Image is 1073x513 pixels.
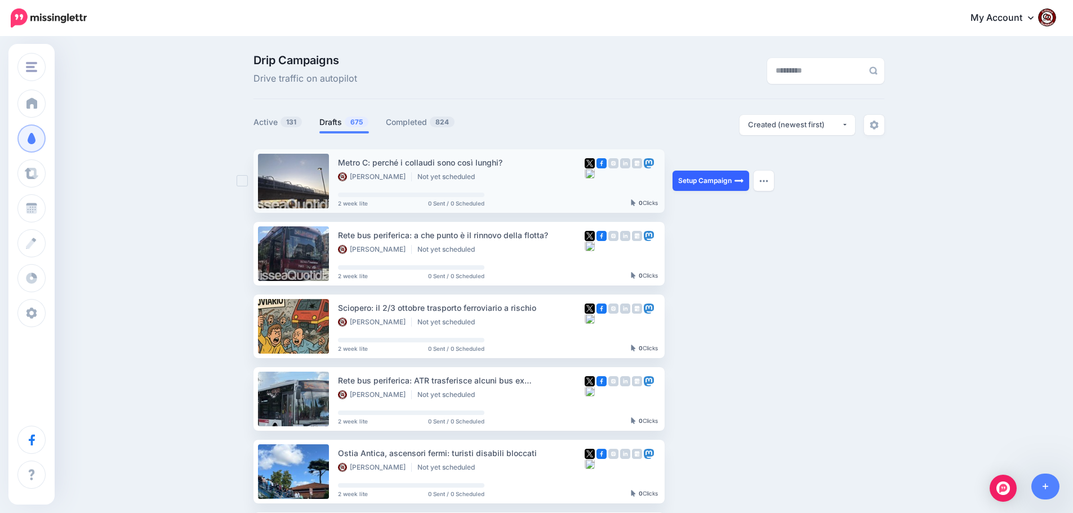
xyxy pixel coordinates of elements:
[608,231,618,241] img: instagram-grey-square.png
[596,158,607,168] img: facebook-square.png
[338,301,585,314] div: Sciopero: il 2/3 ottobre trasporto ferroviario a rischio
[338,447,585,460] div: Ostia Antica, ascensori fermi: turisti disabili bloccati
[596,231,607,241] img: facebook-square.png
[639,272,643,279] b: 0
[338,463,412,472] li: [PERSON_NAME]
[338,390,412,399] li: [PERSON_NAME]
[639,345,643,351] b: 0
[869,66,878,75] img: search-grey-6.png
[644,304,654,314] img: mastodon-square.png
[428,346,484,351] span: 0 Sent / 0 Scheduled
[585,304,595,314] img: twitter-square.png
[338,374,585,387] div: Rete bus periferica: ATR trasferisce alcuni bus ex [GEOGRAPHIC_DATA] TPL a BIS
[596,376,607,386] img: facebook-square.png
[620,304,630,314] img: linkedin-grey-square.png
[585,241,595,251] img: bluesky-grey-square.png
[740,115,855,135] button: Created (newest first)
[608,376,618,386] img: instagram-grey-square.png
[990,475,1017,502] div: Open Intercom Messenger
[644,376,654,386] img: mastodon-square.png
[644,231,654,241] img: mastodon-square.png
[26,62,37,72] img: menu.png
[338,346,368,351] span: 2 week lite
[639,417,643,424] b: 0
[585,314,595,324] img: bluesky-grey-square.png
[338,418,368,424] span: 2 week lite
[734,176,743,185] img: arrow-long-right-white.png
[631,490,636,497] img: pointer-grey-darker.png
[632,304,642,314] img: google_business-grey-square.png
[608,158,618,168] img: instagram-grey-square.png
[585,449,595,459] img: twitter-square.png
[417,245,480,254] li: Not yet scheduled
[319,115,369,129] a: Drafts675
[620,449,630,459] img: linkedin-grey-square.png
[386,115,455,129] a: Completed824
[639,490,643,497] b: 0
[632,158,642,168] img: google_business-grey-square.png
[631,345,636,351] img: pointer-grey-darker.png
[585,386,595,396] img: bluesky-grey-square.png
[585,459,595,469] img: bluesky-grey-square.png
[748,119,842,130] div: Created (newest first)
[338,172,412,181] li: [PERSON_NAME]
[345,117,368,127] span: 675
[608,449,618,459] img: instagram-grey-square.png
[759,179,768,182] img: dots.png
[631,273,658,279] div: Clicks
[596,304,607,314] img: facebook-square.png
[281,117,302,127] span: 131
[253,72,357,86] span: Drive traffic on autopilot
[632,231,642,241] img: google_business-grey-square.png
[428,200,484,206] span: 0 Sent / 0 Scheduled
[428,418,484,424] span: 0 Sent / 0 Scheduled
[338,273,368,279] span: 2 week lite
[585,158,595,168] img: twitter-square.png
[585,168,595,179] img: bluesky-grey-square.png
[631,417,636,424] img: pointer-grey-darker.png
[870,121,879,130] img: settings-grey.png
[620,231,630,241] img: linkedin-grey-square.png
[631,272,636,279] img: pointer-grey-darker.png
[632,376,642,386] img: google_business-grey-square.png
[338,491,368,497] span: 2 week lite
[631,200,658,207] div: Clicks
[585,376,595,386] img: twitter-square.png
[253,55,357,66] span: Drip Campaigns
[596,449,607,459] img: facebook-square.png
[585,231,595,241] img: twitter-square.png
[644,158,654,168] img: mastodon-square.png
[417,390,480,399] li: Not yet scheduled
[632,449,642,459] img: google_business-grey-square.png
[959,5,1056,32] a: My Account
[639,199,643,206] b: 0
[673,171,749,191] a: Setup Campaign
[620,158,630,168] img: linkedin-grey-square.png
[428,273,484,279] span: 0 Sent / 0 Scheduled
[631,345,658,352] div: Clicks
[338,245,412,254] li: [PERSON_NAME]
[338,200,368,206] span: 2 week lite
[11,8,87,28] img: Missinglettr
[417,463,480,472] li: Not yet scheduled
[631,490,658,497] div: Clicks
[417,172,480,181] li: Not yet scheduled
[428,491,484,497] span: 0 Sent / 0 Scheduled
[620,376,630,386] img: linkedin-grey-square.png
[644,449,654,459] img: mastodon-square.png
[417,318,480,327] li: Not yet scheduled
[338,229,585,242] div: Rete bus periferica: a che punto è il rinnovo della flotta?
[631,418,658,425] div: Clicks
[631,199,636,206] img: pointer-grey-darker.png
[338,156,585,169] div: Metro C: perché i collaudi sono così lunghi?
[338,318,412,327] li: [PERSON_NAME]
[253,115,302,129] a: Active131
[608,304,618,314] img: instagram-grey-square.png
[430,117,455,127] span: 824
